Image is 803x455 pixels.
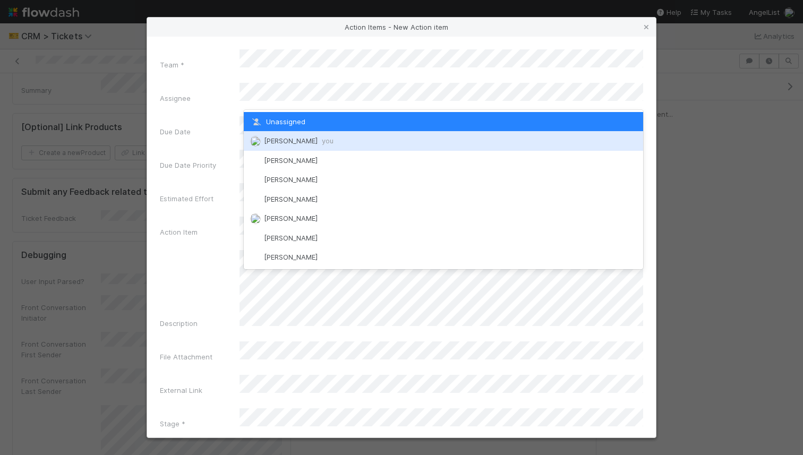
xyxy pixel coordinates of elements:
span: [PERSON_NAME] [264,175,318,184]
label: Estimated Effort [160,193,213,204]
img: avatar_d2b43477-63dc-4e62-be5b-6fdd450c05a1.png [250,136,261,147]
span: [PERSON_NAME] [264,234,318,242]
label: Team * [160,59,184,70]
label: Action Item [160,227,198,237]
span: you [322,136,334,145]
img: avatar_a30eae2f-1634-400a-9e21-710cfd6f71f0.png [250,175,261,185]
img: avatar_d6b50140-ca82-482e-b0bf-854821fc5d82.png [250,233,261,243]
span: [PERSON_NAME] [264,136,334,145]
label: File Attachment [160,351,212,362]
label: Due Date [160,126,191,137]
label: Assignee [160,93,191,104]
span: [PERSON_NAME] [264,156,318,165]
label: Due Date Priority [160,160,216,170]
img: avatar_df83acd9-d480-4d6e-a150-67f005a3ea0d.png [250,155,261,166]
img: avatar_628a5c20-041b-43d3-a441-1958b262852b.png [250,194,261,204]
img: avatar_34f05275-b011-483d-b245-df8db41250f6.png [250,252,261,263]
span: [PERSON_NAME] [264,195,318,203]
img: avatar_12dd09bb-393f-4edb-90ff-b12147216d3f.png [250,213,261,224]
label: Description [160,318,198,329]
div: Action Items - New Action item [147,18,656,37]
label: Stage * [160,418,185,429]
span: [PERSON_NAME] [264,214,318,222]
span: Unassigned [250,117,305,126]
label: External Link [160,385,202,396]
span: [PERSON_NAME] [264,253,318,261]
